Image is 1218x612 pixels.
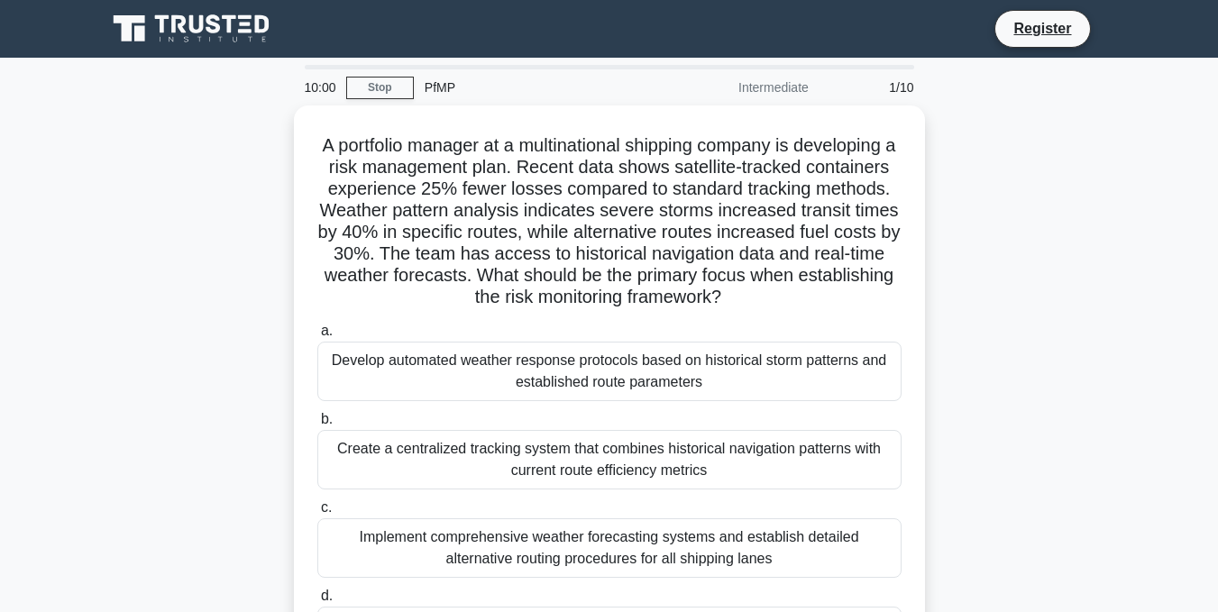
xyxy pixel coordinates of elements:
span: c. [321,499,332,515]
span: d. [321,588,333,603]
a: Stop [346,77,414,99]
span: a. [321,323,333,338]
h5: A portfolio manager at a multinational shipping company is developing a risk management plan. Rec... [316,134,903,309]
div: Develop automated weather response protocols based on historical storm patterns and established r... [317,342,902,401]
div: 1/10 [820,69,925,105]
div: PfMP [414,69,662,105]
a: Register [1003,17,1082,40]
div: Implement comprehensive weather forecasting systems and establish detailed alternative routing pr... [317,518,902,578]
div: Create a centralized tracking system that combines historical navigation patterns with current ro... [317,430,902,489]
div: Intermediate [662,69,820,105]
div: 10:00 [294,69,346,105]
span: b. [321,411,333,426]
